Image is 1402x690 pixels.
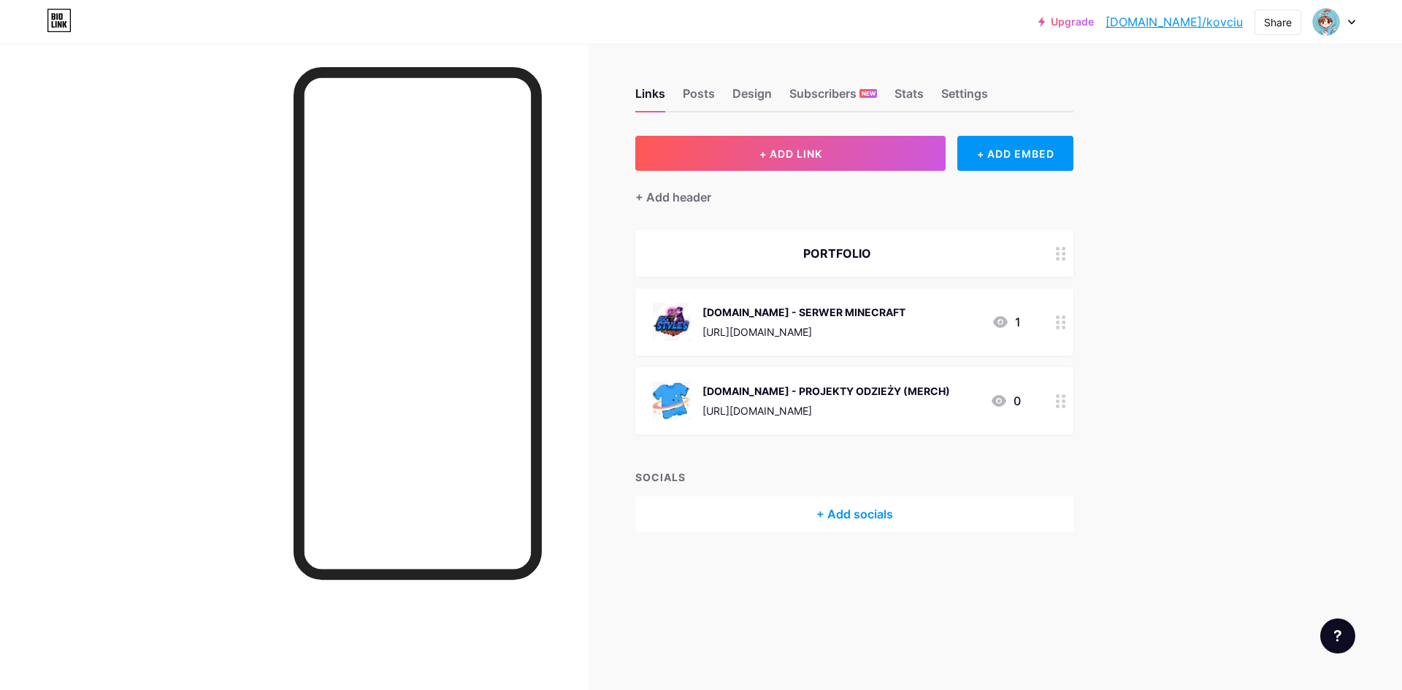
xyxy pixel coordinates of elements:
div: [URL][DOMAIN_NAME] [702,403,950,418]
img: kovciu [1312,8,1340,36]
div: Share [1264,15,1292,30]
div: [DOMAIN_NAME] - PROJEKTY ODZIEŻY (MERCH) [702,383,950,399]
span: NEW [862,89,876,98]
div: [DOMAIN_NAME] - SERWER MINECRAFT [702,304,905,320]
a: Upgrade [1038,16,1094,28]
div: [URL][DOMAIN_NAME] [702,324,905,340]
div: Links [635,85,665,111]
div: Posts [683,85,715,111]
div: 1 [992,313,1021,331]
div: SOCIALS [635,469,1073,485]
div: Stats [895,85,924,111]
a: [DOMAIN_NAME]/kovciu [1106,13,1243,31]
div: Subscribers [789,85,877,111]
div: PORTFOLIO [653,245,1021,262]
div: + Add socials [635,497,1073,532]
div: + ADD EMBED [957,136,1073,171]
img: MCSTYLES.PL - SERWER MINECRAFT [653,303,691,341]
img: NEWTEES.PL - PROJEKTY ODZIEŻY (MERCH) [653,382,691,420]
button: + ADD LINK [635,136,946,171]
span: + ADD LINK [759,147,822,160]
div: 0 [990,392,1021,410]
div: Settings [941,85,988,111]
div: + Add header [635,188,711,206]
div: Design [732,85,772,111]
